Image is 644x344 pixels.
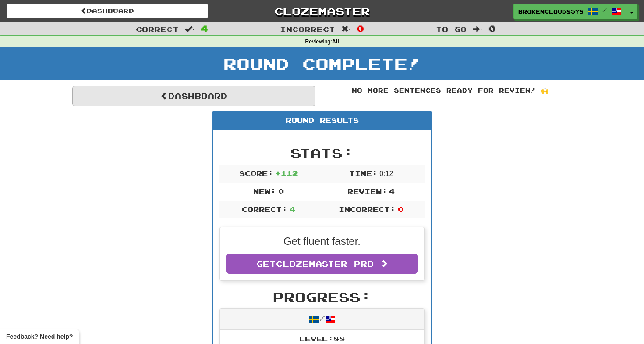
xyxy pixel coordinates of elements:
span: Score: [239,169,273,177]
span: New: [253,187,276,195]
span: Clozemaster Pro [276,259,374,269]
span: 4 [389,187,395,195]
span: : [185,25,195,33]
div: / [220,309,424,330]
span: Incorrect: [339,205,396,213]
span: / [602,7,607,13]
span: + 112 [275,169,298,177]
div: Round Results [213,111,431,130]
span: 4 [201,23,208,34]
span: : [341,25,351,33]
span: 0 [398,205,403,213]
span: Correct [136,25,179,33]
a: BrokenCloud8579 / [513,4,626,19]
span: Level: 88 [299,334,345,343]
span: : [473,25,482,33]
a: Clozemaster [221,4,423,19]
a: Dashboard [72,86,315,106]
span: 0 : 12 [379,170,393,177]
a: GetClozemaster Pro [226,254,418,274]
span: Open feedback widget [6,332,73,341]
span: Correct: [242,205,287,213]
p: Get fluent faster. [226,234,418,249]
span: Review: [347,187,387,195]
span: Incorrect [280,25,335,33]
h2: Progress: [219,290,425,304]
span: Time: [349,169,378,177]
a: Dashboard [7,4,208,18]
h2: Stats: [219,146,425,160]
h1: Round Complete! [3,55,641,72]
span: 0 [357,23,364,34]
span: 4 [290,205,295,213]
span: 0 [278,187,284,195]
span: 0 [488,23,496,34]
div: No more sentences ready for review! 🙌 [329,86,572,95]
span: BrokenCloud8579 [518,7,583,15]
span: To go [436,25,467,33]
strong: All [332,39,339,45]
